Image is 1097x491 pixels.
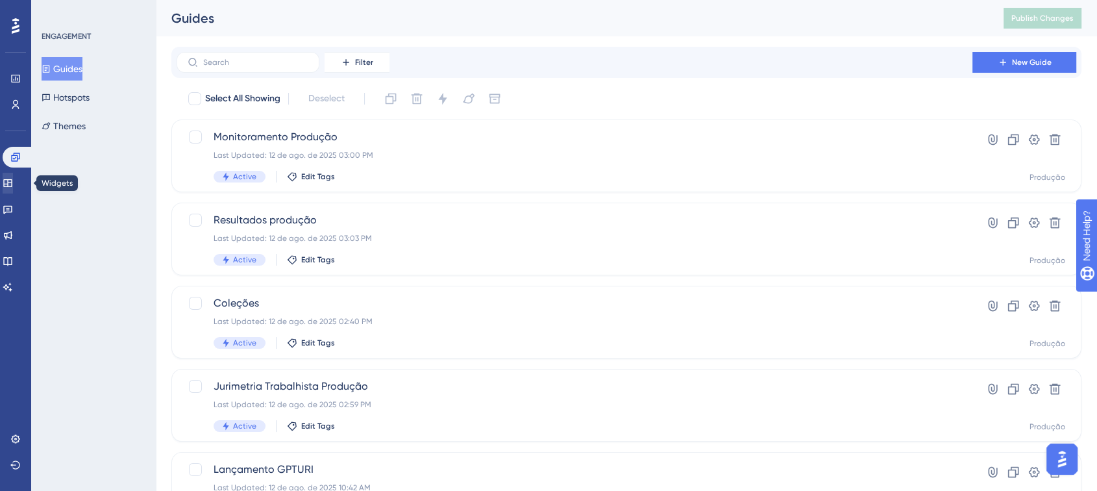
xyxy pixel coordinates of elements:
[171,9,971,27] div: Guides
[214,233,935,244] div: Last Updated: 12 de ago. de 2025 03:03 PM
[297,87,356,110] button: Deselect
[214,129,935,145] span: Monitoramento Produção
[203,58,308,67] input: Search
[287,255,335,265] button: Edit Tags
[301,421,335,431] span: Edit Tags
[287,421,335,431] button: Edit Tags
[27,260,217,274] div: Envie-nos uma mensagem
[214,462,935,477] span: Lançamento GPTURI
[355,57,373,68] span: Filter
[1029,172,1065,183] div: Produção
[205,91,280,107] span: Select All Showing
[177,21,203,47] div: Profile image for Hakan
[214,296,935,311] span: Coleções
[214,379,935,394] span: Jurimetria Trabalhista Produção
[42,86,90,109] button: Hotspots
[31,3,81,19] span: Need Help?
[214,150,935,160] div: Last Updated: 12 de ago. de 2025 03:00 PM
[308,91,345,107] span: Deselect
[58,218,93,232] div: Diênifer
[26,27,101,42] img: logo
[127,21,153,47] img: Profile image for Begum
[223,21,247,44] div: Fechar
[14,194,246,242] div: Profile image for DiêniferO segmento "Somente Eu" depende do armazenamento local do seu navegador...
[51,438,79,447] span: Início
[214,316,935,327] div: Last Updated: 12 de ago. de 2025 02:40 PM
[233,338,256,348] span: Active
[26,92,234,114] p: Olá Israel 👋
[130,405,260,457] button: Mensagens
[26,114,234,158] p: Como podemos ajudar?
[1029,255,1065,266] div: Produção
[42,114,86,138] button: Themes
[42,31,91,42] div: ENGAGEMENT
[13,249,247,285] div: Envie-nos uma mensagem
[1029,338,1065,349] div: Produção
[1011,13,1074,23] span: Publish Changes
[214,399,935,410] div: Last Updated: 12 de ago. de 2025 02:59 PM
[152,21,178,47] img: Profile image for Diênifer
[27,205,53,231] img: Profile image for Diênifer
[1029,422,1065,432] div: Produção
[325,52,389,73] button: Filter
[301,171,335,182] span: Edit Tags
[301,255,335,265] span: Edit Tags
[233,171,256,182] span: Active
[42,57,82,81] button: Guides
[27,186,233,199] div: Mensagem recente
[214,212,935,228] span: Resultados produção
[287,171,335,182] button: Edit Tags
[301,338,335,348] span: Edit Tags
[1004,8,1081,29] button: Publish Changes
[972,52,1076,73] button: New Guide
[169,438,220,447] span: Mensagens
[1042,440,1081,479] iframe: UserGuiding AI Assistant Launcher
[233,255,256,265] span: Active
[1012,57,1052,68] span: New Guide
[233,421,256,431] span: Active
[96,218,134,232] div: • Há 16h
[13,175,247,243] div: Mensagem recenteProfile image for DiêniferO segmento "Somente Eu" depende do armazenamento local ...
[287,338,335,348] button: Edit Tags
